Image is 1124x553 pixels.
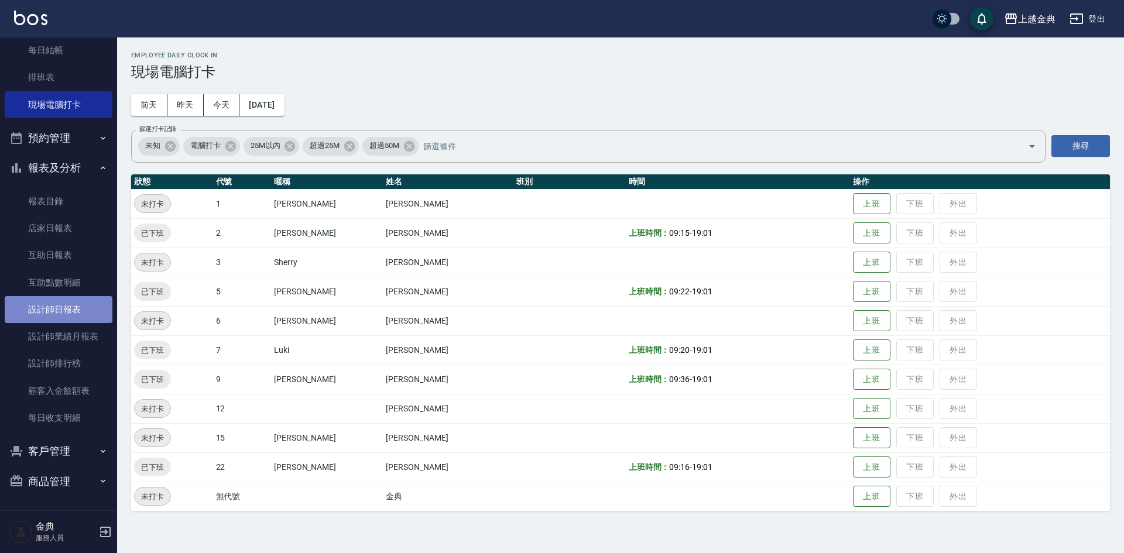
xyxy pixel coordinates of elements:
span: 19:01 [692,462,712,472]
a: 排班表 [5,64,112,91]
span: 已下班 [134,461,171,473]
div: 超過25M [303,137,359,156]
td: [PERSON_NAME] [383,423,513,452]
span: 19:01 [692,375,712,384]
a: 店家日報表 [5,215,112,242]
p: 服務人員 [36,533,95,543]
td: [PERSON_NAME] [383,189,513,218]
td: - [626,277,850,306]
button: 上班 [853,281,890,303]
td: [PERSON_NAME] [271,218,383,248]
div: 電腦打卡 [183,137,240,156]
span: 未打卡 [135,315,170,327]
span: 未知 [138,140,167,152]
button: 上班 [853,427,890,449]
img: Logo [14,11,47,25]
a: 每日收支明細 [5,404,112,431]
a: 現場電腦打卡 [5,91,112,118]
button: 上班 [853,310,890,332]
label: 篩選打卡記錄 [139,125,176,133]
td: 22 [213,452,271,482]
td: - [626,452,850,482]
button: 今天 [204,94,240,116]
button: 上班 [853,193,890,215]
td: 3 [213,248,271,277]
span: 未打卡 [135,432,170,444]
td: - [626,365,850,394]
span: 已下班 [134,373,171,386]
th: 操作 [850,174,1110,190]
span: 未打卡 [135,256,170,269]
button: 上班 [853,252,890,273]
span: 未打卡 [135,198,170,210]
b: 上班時間： [629,287,670,296]
a: 設計師日報表 [5,296,112,323]
td: [PERSON_NAME] [383,365,513,394]
th: 姓名 [383,174,513,190]
div: 超過50M [362,137,419,156]
button: 搜尋 [1051,135,1110,157]
td: 無代號 [213,482,271,511]
a: 每日結帳 [5,37,112,64]
th: 狀態 [131,174,213,190]
input: 篩選條件 [420,136,1008,156]
button: 上班 [853,222,890,244]
span: 未打卡 [135,403,170,415]
td: - [626,218,850,248]
span: 未打卡 [135,490,170,503]
div: 未知 [138,137,180,156]
button: save [970,7,993,30]
td: [PERSON_NAME] [383,248,513,277]
a: 設計師排行榜 [5,350,112,377]
td: 9 [213,365,271,394]
span: 19:01 [692,287,712,296]
td: [PERSON_NAME] [383,335,513,365]
td: [PERSON_NAME] [271,277,383,306]
h3: 現場電腦打卡 [131,64,1110,80]
td: 1 [213,189,271,218]
a: 設計師業績月報表 [5,323,112,350]
th: 時間 [626,174,850,190]
button: 預約管理 [5,123,112,153]
td: - [626,335,850,365]
div: 25M以內 [244,137,300,156]
button: 客戶管理 [5,436,112,466]
span: 09:15 [669,228,690,238]
th: 暱稱 [271,174,383,190]
span: 25M以內 [244,140,287,152]
button: 商品管理 [5,466,112,497]
div: 上越金典 [1018,12,1056,26]
td: [PERSON_NAME] [383,394,513,423]
a: 報表目錄 [5,188,112,215]
button: 登出 [1065,8,1110,30]
b: 上班時間： [629,375,670,384]
button: 上越金典 [999,7,1060,31]
td: 金典 [383,482,513,511]
td: Sherry [271,248,383,277]
button: 上班 [853,339,890,361]
td: 2 [213,218,271,248]
h2: Employee Daily Clock In [131,51,1110,59]
td: [PERSON_NAME] [271,365,383,394]
button: [DATE] [239,94,284,116]
b: 上班時間： [629,228,670,238]
span: 已下班 [134,227,171,239]
td: [PERSON_NAME] [383,218,513,248]
span: 19:01 [692,228,712,238]
span: 09:36 [669,375,690,384]
td: [PERSON_NAME] [271,423,383,452]
button: 報表及分析 [5,153,112,183]
span: 已下班 [134,344,171,356]
a: 互助點數明細 [5,269,112,296]
th: 班別 [513,174,626,190]
button: 昨天 [167,94,204,116]
span: 超過25M [303,140,347,152]
button: 上班 [853,398,890,420]
td: [PERSON_NAME] [383,452,513,482]
img: Person [9,520,33,544]
h5: 金典 [36,521,95,533]
span: 09:20 [669,345,690,355]
button: 上班 [853,456,890,478]
span: 09:22 [669,287,690,296]
td: [PERSON_NAME] [271,452,383,482]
